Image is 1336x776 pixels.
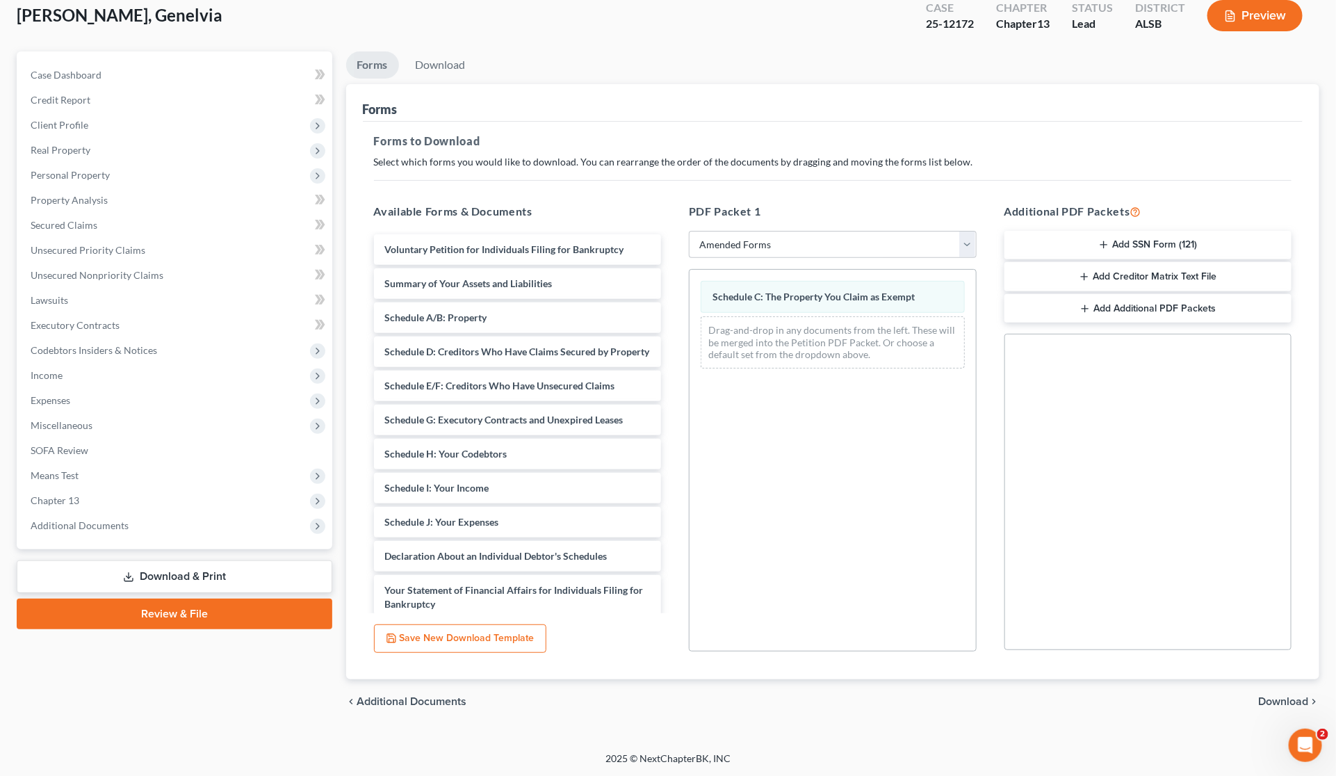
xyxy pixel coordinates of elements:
span: Miscellaneous [31,419,92,431]
span: Expenses [31,394,70,406]
span: Additional Documents [31,519,129,531]
span: Schedule G: Executory Contracts and Unexpired Leases [385,414,624,426]
div: Lead [1072,16,1113,32]
span: Unsecured Priority Claims [31,244,145,256]
div: Forms [363,101,398,118]
a: Executory Contracts [19,313,332,338]
span: Download [1258,696,1308,707]
span: 2 [1317,729,1328,740]
span: Schedule J: Your Expenses [385,516,499,528]
span: SOFA Review [31,444,88,456]
button: Add Additional PDF Packets [1004,294,1292,323]
button: Download chevron_right [1258,696,1319,707]
span: Unsecured Nonpriority Claims [31,269,163,281]
a: Case Dashboard [19,63,332,88]
span: Schedule D: Creditors Who Have Claims Secured by Property [385,346,650,357]
a: Unsecured Priority Claims [19,238,332,263]
div: Chapter [996,16,1050,32]
a: Review & File [17,599,332,629]
span: Lawsuits [31,294,68,306]
iframe: Intercom live chat [1289,729,1322,762]
span: Personal Property [31,169,110,181]
button: Add SSN Form (121) [1004,231,1292,260]
h5: Additional PDF Packets [1004,203,1292,220]
div: 25-12172 [926,16,974,32]
i: chevron_left [346,696,357,707]
span: Means Test [31,469,79,481]
span: Executory Contracts [31,319,120,331]
span: Codebtors Insiders & Notices [31,344,157,356]
a: Lawsuits [19,288,332,313]
a: Credit Report [19,88,332,113]
a: Forms [346,51,399,79]
span: Voluntary Petition for Individuals Filing for Bankruptcy [385,243,624,255]
span: Schedule H: Your Codebtors [385,448,507,460]
span: Schedule C: The Property You Claim as Exempt [712,291,915,302]
span: Your Statement of Financial Affairs for Individuals Filing for Bankruptcy [385,584,644,610]
span: Real Property [31,144,90,156]
a: SOFA Review [19,438,332,463]
span: [PERSON_NAME], Genelvia [17,5,222,25]
span: 13 [1037,17,1050,30]
span: Schedule E/F: Creditors Who Have Unsecured Claims [385,380,615,391]
h5: PDF Packet 1 [689,203,977,220]
span: Additional Documents [357,696,467,707]
a: chevron_left Additional Documents [346,696,467,707]
a: Download & Print [17,560,332,593]
span: Chapter 13 [31,494,79,506]
span: Case Dashboard [31,69,101,81]
button: Save New Download Template [374,624,546,654]
span: Property Analysis [31,194,108,206]
span: Summary of Your Assets and Liabilities [385,277,553,289]
h5: Available Forms & Documents [374,203,662,220]
a: Secured Claims [19,213,332,238]
div: ALSB [1135,16,1185,32]
a: Download [405,51,477,79]
span: Schedule I: Your Income [385,482,489,494]
span: Credit Report [31,94,90,106]
h5: Forms to Download [374,133,1292,149]
button: Add Creditor Matrix Text File [1004,262,1292,291]
i: chevron_right [1308,696,1319,707]
span: Client Profile [31,119,88,131]
span: Schedule A/B: Property [385,312,487,323]
p: Select which forms you would like to download. You can rearrange the order of the documents by dr... [374,155,1292,169]
a: Unsecured Nonpriority Claims [19,263,332,288]
span: Declaration About an Individual Debtor's Schedules [385,550,608,562]
div: Drag-and-drop in any documents from the left. These will be merged into the Petition PDF Packet. ... [701,316,965,369]
span: Secured Claims [31,219,97,231]
a: Property Analysis [19,188,332,213]
span: Income [31,369,63,381]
